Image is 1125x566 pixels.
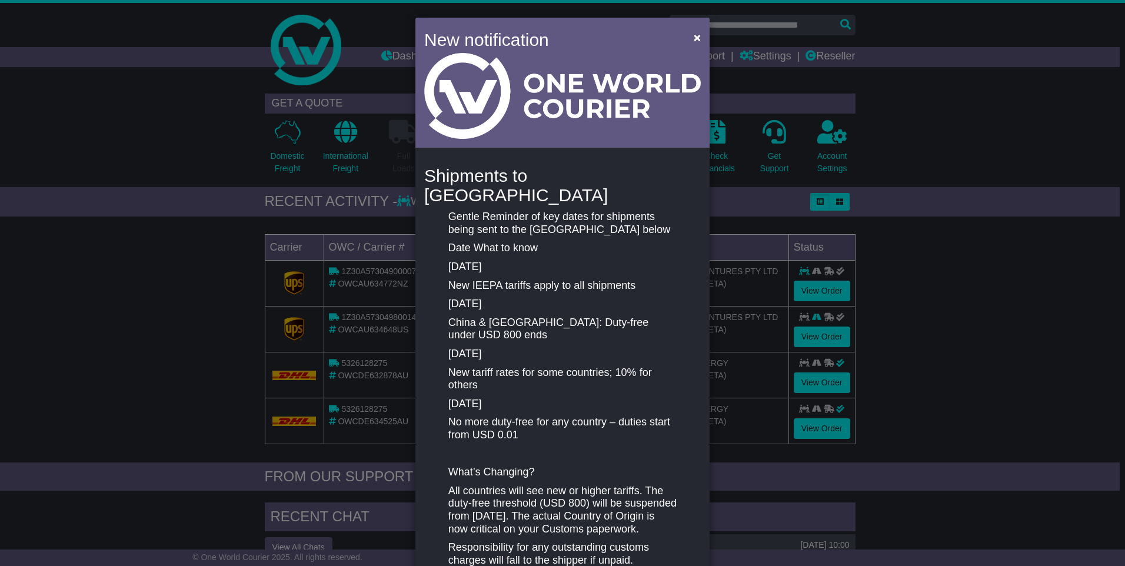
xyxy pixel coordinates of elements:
[448,279,677,292] p: New IEEPA tariffs apply to all shipments
[448,485,677,535] p: All countries will see new or higher tariffs. The duty-free threshold (USD 800) will be suspended...
[448,242,677,255] p: Date What to know
[688,25,707,49] button: Close
[424,53,701,139] img: Light
[448,317,677,342] p: China & [GEOGRAPHIC_DATA]: Duty-free under USD 800 ends
[448,416,677,441] p: No more duty-free for any country – duties start from USD 0.01
[448,367,677,392] p: New tariff rates for some countries; 10% for others
[448,466,677,479] p: What’s Changing?
[448,211,677,236] p: Gentle Reminder of key dates for shipments being sent to the [GEOGRAPHIC_DATA] below
[448,348,677,361] p: [DATE]
[448,298,677,311] p: [DATE]
[694,31,701,44] span: ×
[448,261,677,274] p: [DATE]
[424,26,677,53] h4: New notification
[424,166,701,205] h4: Shipments to [GEOGRAPHIC_DATA]
[448,398,677,411] p: [DATE]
